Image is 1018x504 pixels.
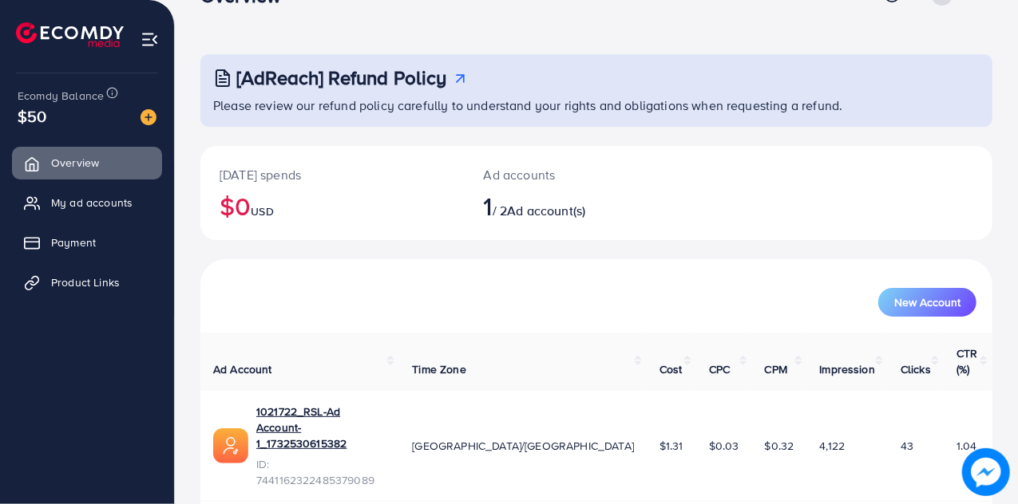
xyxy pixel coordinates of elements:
span: Ecomdy Balance [18,88,104,104]
span: Payment [51,234,96,250]
span: New Account [894,297,961,308]
span: Impression [820,361,876,377]
a: Payment [12,226,162,258]
span: [GEOGRAPHIC_DATA]/[GEOGRAPHIC_DATA] [412,438,634,454]
span: Time Zone [412,361,465,377]
h3: [AdReach] Refund Policy [236,66,447,89]
span: Product Links [51,274,120,290]
span: Ad account(s) [507,202,585,219]
span: 1 [484,187,493,224]
h2: / 2 [484,191,644,221]
span: CTR (%) [957,345,977,377]
span: 1.04 [957,438,977,454]
span: Clicks [901,361,931,377]
span: 43 [901,438,913,454]
a: 1021722_RSL-Ad Account-1_1732530615382 [256,404,386,452]
img: menu [141,30,159,49]
span: Overview [51,155,99,171]
button: New Account [878,288,976,317]
p: Ad accounts [484,165,644,184]
a: Overview [12,147,162,179]
span: CPM [765,361,787,377]
span: Cost [660,361,683,377]
span: $1.31 [660,438,683,454]
img: image [141,109,156,125]
p: Please review our refund policy carefully to understand your rights and obligations when requesti... [213,96,983,115]
span: CPC [709,361,730,377]
h2: $0 [220,191,446,221]
a: Product Links [12,266,162,298]
a: My ad accounts [12,187,162,219]
img: ic-ads-acc.e4c84228.svg [213,428,248,463]
span: ID: 7441162322485379089 [256,456,386,489]
img: logo [16,22,124,47]
span: $0.32 [765,438,794,454]
span: Ad Account [213,361,272,377]
span: 4,122 [820,438,846,454]
span: USD [251,203,273,219]
span: $50 [18,104,46,128]
span: $0.03 [709,438,739,454]
span: My ad accounts [51,195,133,211]
img: image [962,448,1010,496]
p: [DATE] spends [220,165,446,184]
